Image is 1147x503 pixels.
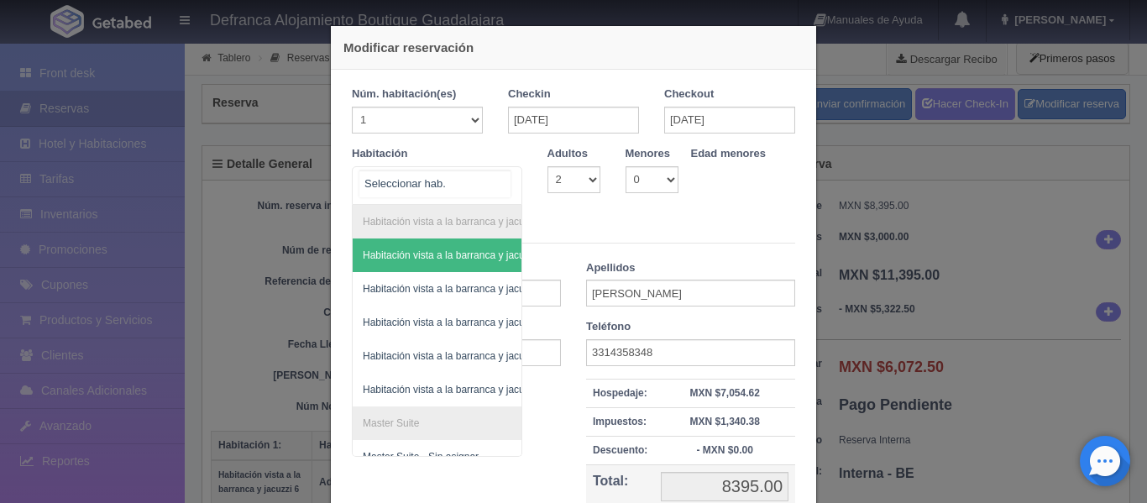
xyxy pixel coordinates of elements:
[508,86,551,102] label: Checkin
[689,416,759,427] strong: MXN $1,340.38
[664,86,714,102] label: Checkout
[586,407,654,436] th: Impuestos:
[586,260,636,276] label: Apellidos
[626,146,670,162] label: Menores
[586,379,654,407] th: Hospedaje:
[363,350,545,362] span: Habitación vista a la barranca y jacuzzi 5
[363,384,551,396] span: Habitación vista a la barranca y jacuzzi 11
[586,319,631,335] label: Teléfono
[363,283,545,295] span: Habitación vista a la barranca y jacuzzi 1
[352,217,795,244] legend: Datos del Cliente
[586,436,654,464] th: Descuento:
[696,444,752,456] strong: - MXN $0.00
[691,146,767,162] label: Edad menores
[363,249,596,261] span: Habitación vista a la barranca y jacuzzi - Sin asignar
[363,451,479,463] span: Master Suite - Sin asignar
[359,170,511,197] input: Seleccionar hab.
[352,146,407,162] label: Habitación
[664,107,795,134] input: DD-MM-AAAA
[363,317,545,328] span: Habitación vista a la barranca y jacuzzi 2
[508,107,639,134] input: DD-MM-AAAA
[352,86,456,102] label: Núm. habitación(es)
[547,146,588,162] label: Adultos
[343,39,804,56] h4: Modificar reservación
[689,387,759,399] strong: MXN $7,054.62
